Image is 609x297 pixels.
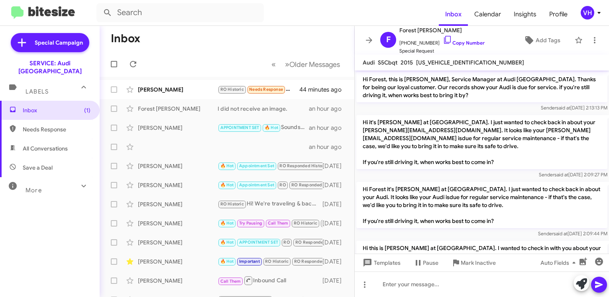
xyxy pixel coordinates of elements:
span: F [386,33,391,46]
span: said at [554,231,568,236]
a: Profile [543,3,574,26]
span: RO Historic [220,201,244,207]
span: RO Responded [291,182,322,188]
div: [PERSON_NAME] [138,258,218,266]
div: Forest [PERSON_NAME] [138,105,218,113]
span: Forest [PERSON_NAME] [399,25,485,35]
div: [DATE] [322,258,348,266]
div: [PERSON_NAME] [138,219,218,227]
span: Auto Fields [540,256,579,270]
span: [US_VEHICLE_IDENTIFICATION_NUMBER] [416,59,524,66]
div: [DATE] [322,219,348,227]
span: Labels [26,88,49,95]
nav: Page navigation example [267,56,345,72]
div: I did not receive an image. [218,105,309,113]
span: RO Responded [295,240,326,245]
span: Sender [DATE] 2:09:27 PM [539,172,607,178]
button: Add Tags [513,33,571,47]
span: [PHONE_NUMBER] [399,35,485,47]
div: Inbound Call [218,276,322,285]
div: [PERSON_NAME] [138,162,218,170]
span: Special Campaign [35,39,83,47]
span: 🔥 Hot [220,240,234,245]
span: Sender [DATE] 2:13:13 PM [541,105,607,111]
span: (1) [84,106,90,114]
div: [DATE] [322,200,348,208]
span: » [285,59,289,69]
h1: Inbox [111,32,140,45]
span: Templates [361,256,401,270]
a: Copy Number [443,40,485,46]
div: [PERSON_NAME] [138,124,218,132]
div: Thank you [218,161,322,170]
span: Appointment Set [239,182,274,188]
div: [DATE] [322,181,348,189]
p: Hi Forest it's [PERSON_NAME] at [GEOGRAPHIC_DATA]. I just wanted to check back in about your Audi... [356,182,607,228]
div: [DATE] [322,238,348,246]
input: Search [96,3,264,22]
span: APPOINTMENT SET [239,240,278,245]
span: Appointment Set [239,163,274,168]
span: RO Responded Historic [294,259,342,264]
span: Special Request [399,47,485,55]
span: Inbox [23,106,90,114]
span: Call Them [220,279,241,284]
span: said at [554,172,568,178]
div: an hour ago [309,124,348,132]
span: S5Cbqt [378,59,397,66]
span: 🔥 Hot [220,182,234,188]
div: [DATE] [322,162,348,170]
div: an hour ago [309,105,348,113]
span: Needs Response [249,87,283,92]
button: Pause [407,256,445,270]
span: Audi [363,59,375,66]
a: Inbox [439,3,468,26]
div: an hour ago [309,143,348,151]
span: RO Responded Historic [279,163,327,168]
span: RO Historic [294,221,317,226]
span: APPOINTMENT SET [220,125,259,130]
span: Save a Deal [23,164,53,172]
span: 2015 [401,59,413,66]
p: Hi it's [PERSON_NAME] at [GEOGRAPHIC_DATA]. I just wanted to check back in about your [PERSON_NAM... [356,115,607,169]
button: Templates [355,256,407,270]
span: 🔥 Hot [220,221,234,226]
span: « [271,59,276,69]
div: Hi! We're traveling & back next week, we'll call then. [218,199,322,209]
span: RO Historic [265,259,289,264]
span: RO Historic [220,87,244,92]
div: 44 minutes ago [300,86,348,94]
a: Insights [507,3,543,26]
span: Important [239,259,260,264]
div: Hi [PERSON_NAME], thanks for checking in. Yes, I need to schedule a time to come in. My car curre... [218,85,300,94]
span: Older Messages [289,60,340,69]
button: Next [280,56,345,72]
span: Sender [DATE] 2:09:44 PM [538,231,607,236]
span: Add Tags [536,33,560,47]
a: Special Campaign [11,33,89,52]
div: My apologies for the delay. I see your car is here in service now. We'll see you back soon. [218,180,322,190]
div: [PERSON_NAME] [138,238,218,246]
span: 🔥 Hot [220,259,234,264]
button: Mark Inactive [445,256,502,270]
div: [DATE] [322,277,348,285]
div: Sounds good, see you [DATE] 7:30am! [218,123,309,132]
div: Standard Maintenance (a long list- which includes an oil & filter change), Air Cleaner - Clean ho... [218,219,322,228]
span: said at [556,105,570,111]
span: 🔥 Hot [265,125,278,130]
span: Mark Inactive [461,256,496,270]
span: RO [279,182,286,188]
a: Calendar [468,3,507,26]
div: [PERSON_NAME] [138,200,218,208]
div: [PERSON_NAME] [138,86,218,94]
span: 🔥 Hot [220,163,234,168]
p: Hi this is [PERSON_NAME] at [GEOGRAPHIC_DATA]. I wanted to check in with you about your [PERSON_N... [356,241,607,279]
span: Needs Response [23,125,90,133]
button: Auto Fields [534,256,585,270]
div: [PERSON_NAME] [138,277,218,285]
span: All Conversations [23,145,68,152]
